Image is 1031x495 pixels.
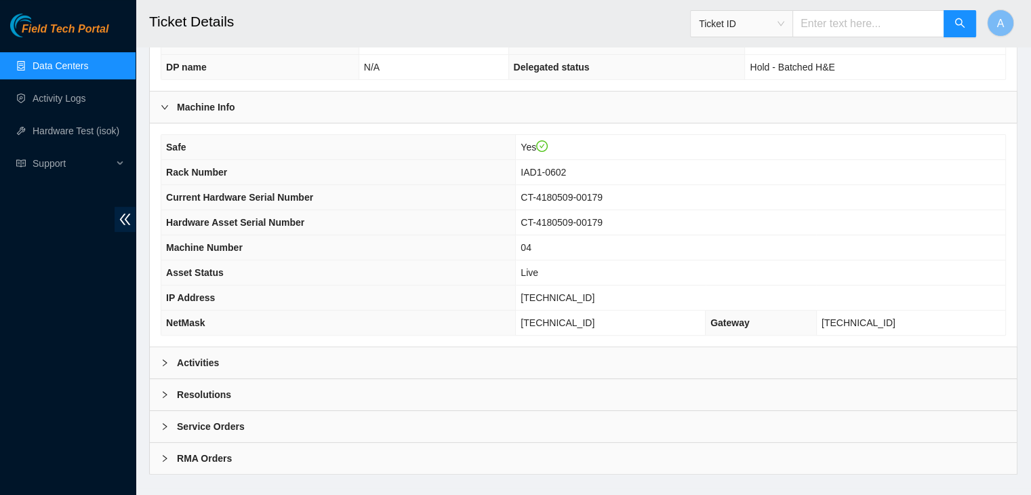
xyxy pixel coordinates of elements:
img: Akamai Technologies [10,14,68,37]
a: Hardware Test (isok) [33,125,119,136]
span: Current Hardware Serial Number [166,192,313,203]
a: Akamai TechnologiesField Tech Portal [10,24,108,42]
div: Activities [150,347,1017,378]
span: Machine Number [166,242,243,253]
span: check-circle [536,140,548,153]
span: NetMask [166,317,205,328]
span: right [161,422,169,431]
span: read [16,159,26,168]
span: right [161,359,169,367]
span: CT-4180509-00179 [521,217,603,228]
span: Hardware Asset Serial Number [166,217,304,228]
span: right [161,454,169,462]
span: Rack Number [166,167,227,178]
span: Asset Status [166,267,224,278]
span: search [954,18,965,31]
span: [TECHNICAL_ID] [822,317,895,328]
span: Field Tech Portal [22,23,108,36]
button: search [944,10,976,37]
button: A [987,9,1014,37]
div: Resolutions [150,379,1017,410]
span: double-left [115,207,136,232]
div: Service Orders [150,411,1017,442]
a: Activity Logs [33,93,86,104]
span: CT-4180509-00179 [521,192,603,203]
span: Live [521,267,538,278]
span: A [997,15,1005,32]
div: Machine Info [150,92,1017,123]
span: Yes [521,142,548,153]
b: Machine Info [177,100,235,115]
span: Safe [166,142,186,153]
span: IP Address [166,292,215,303]
input: Enter text here... [792,10,944,37]
b: Resolutions [177,387,231,402]
span: right [161,391,169,399]
a: Data Centers [33,60,88,71]
span: DP name [166,62,207,73]
b: Activities [177,355,219,370]
b: RMA Orders [177,451,232,466]
span: Delegated status [514,62,590,73]
span: 04 [521,242,531,253]
span: [TECHNICAL_ID] [521,292,594,303]
span: Hold - Batched H&E [750,62,834,73]
span: N/A [364,62,380,73]
span: [TECHNICAL_ID] [521,317,594,328]
span: Gateway [710,317,750,328]
b: Service Orders [177,419,245,434]
span: IAD1-0602 [521,167,566,178]
span: Support [33,150,113,177]
div: RMA Orders [150,443,1017,474]
span: Ticket ID [699,14,784,34]
span: right [161,103,169,111]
